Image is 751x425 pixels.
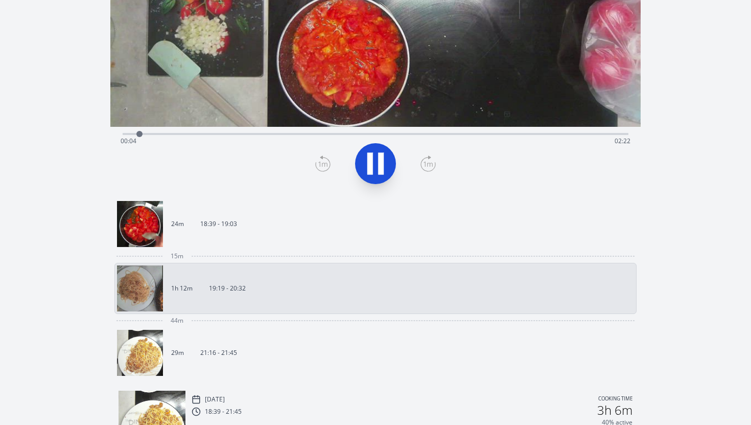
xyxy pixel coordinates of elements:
[200,220,237,228] p: 18:39 - 19:03
[171,284,193,293] p: 1h 12m
[171,317,183,325] span: 44m
[171,349,184,357] p: 29m
[200,349,237,357] p: 21:16 - 21:45
[209,284,246,293] p: 19:19 - 20:32
[205,395,225,404] p: [DATE]
[117,265,163,311] img: 250808172013_thumb.jpeg
[597,404,632,416] h2: 3h 6m
[615,137,630,145] span: 02:22
[205,408,242,416] p: 18:39 - 21:45
[117,201,163,247] img: 250808164007_thumb.jpeg
[117,330,163,376] img: 250808191708_thumb.jpeg
[171,220,184,228] p: 24m
[121,137,136,145] span: 00:04
[598,395,632,404] p: Cooking time
[171,252,183,260] span: 15m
